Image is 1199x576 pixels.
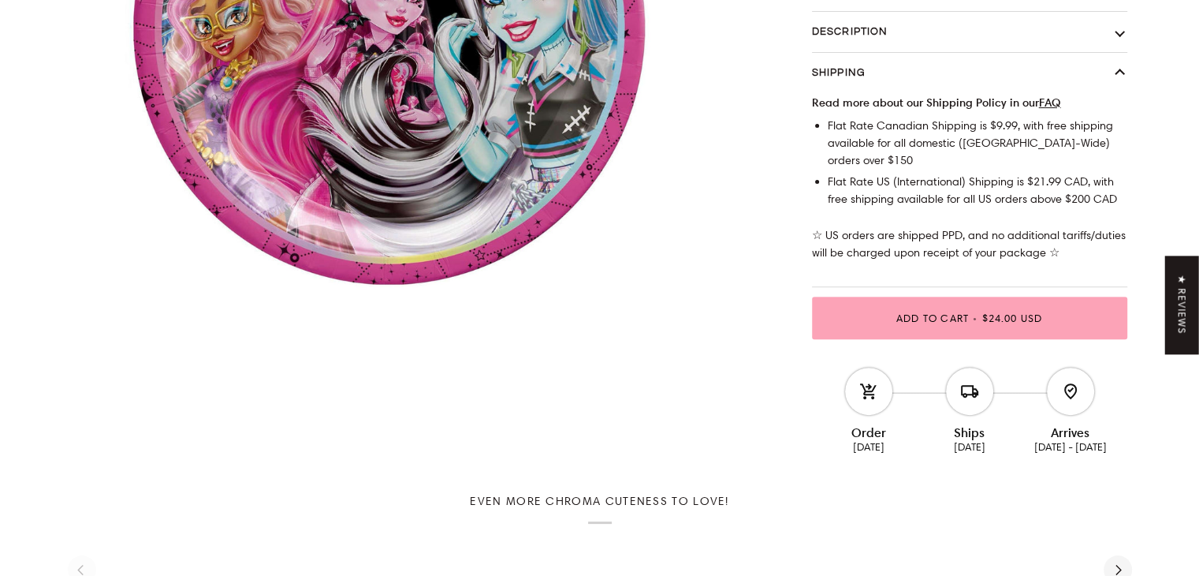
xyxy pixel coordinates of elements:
[919,418,1020,440] div: Ships
[896,312,969,324] span: Add to Cart
[1039,95,1061,110] a: FAQ
[1166,256,1199,353] div: Click to open Judge.me floating reviews tab
[1020,418,1121,440] div: Arrives
[812,95,1039,110] strong: Read more about our Shipping Policy in our
[1034,440,1107,453] ab-date-text: [DATE] - [DATE]
[954,440,985,453] ab-date-text: [DATE]
[68,494,1132,524] h2: Even more Chroma cuteness to love!
[812,12,1127,53] button: Description
[812,53,1127,94] button: Shipping
[812,297,1127,339] button: Add to Cart
[828,174,1127,208] li: Flat Rate US (International) Shipping is $21.99 CAD, with free shipping available for all US orde...
[853,440,884,453] ab-date-text: [DATE]
[981,312,1042,324] span: $24.00 USD
[969,312,982,324] span: •
[818,418,919,440] div: Order
[812,227,1127,262] p: ☆ US orders are shipped PPD, and no additional tariffs/duties will be charged upon receipt of you...
[828,118,1127,169] li: Flat Rate Canadian Shipping is $9.99, with free shipping available for all domestic ([GEOGRAPHIC_...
